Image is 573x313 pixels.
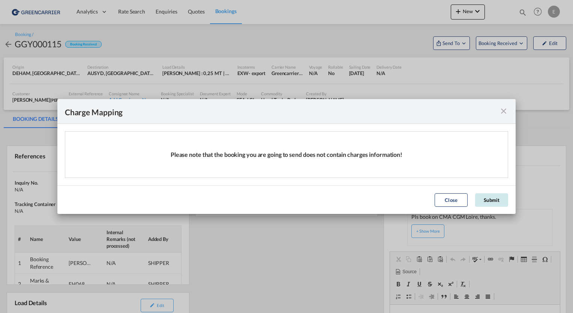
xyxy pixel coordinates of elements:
button: Submit [475,193,508,207]
div: Charge Mapping [65,107,123,116]
body: Editor, editor2 [7,8,162,15]
button: Close [435,193,468,207]
div: Please note that the booking you are going to send does not contain charges information! [65,132,508,178]
md-icon: icon-close fg-AAA8AD cursor [499,107,508,116]
md-dialog: Please note ... [57,99,516,214]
